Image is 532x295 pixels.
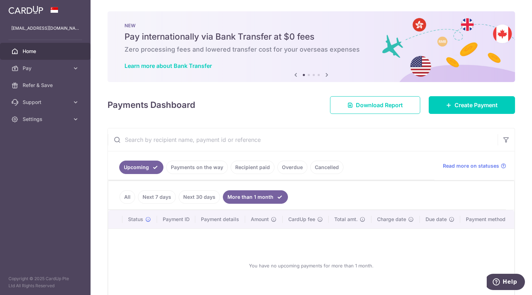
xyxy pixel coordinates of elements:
p: [EMAIL_ADDRESS][DOMAIN_NAME] [11,25,79,32]
a: Learn more about Bank Transfer [125,62,212,69]
input: Search by recipient name, payment id or reference [108,128,498,151]
h6: Zero processing fees and lowered transfer cost for your overseas expenses [125,45,498,54]
a: Payments on the way [166,161,228,174]
span: Amount [251,216,269,223]
span: Read more on statuses [443,162,499,169]
span: Pay [23,65,69,72]
th: Payment details [195,210,245,229]
span: Total amt. [334,216,358,223]
img: Bank transfer banner [108,11,515,82]
h5: Pay internationally via Bank Transfer at $0 fees [125,31,498,42]
h4: Payments Dashboard [108,99,195,111]
span: Download Report [356,101,403,109]
th: Payment method [460,210,514,229]
span: Due date [426,216,447,223]
span: CardUp fee [288,216,315,223]
a: More than 1 month [223,190,288,204]
span: Create Payment [455,101,498,109]
a: Download Report [330,96,420,114]
span: Status [128,216,143,223]
iframe: Opens a widget where you can find more information [487,274,525,291]
a: Cancelled [310,161,343,174]
span: Settings [23,116,69,123]
span: Support [23,99,69,106]
span: Home [23,48,69,55]
span: Charge date [377,216,406,223]
a: All [120,190,135,204]
img: CardUp [8,6,43,14]
a: Create Payment [429,96,515,114]
a: Read more on statuses [443,162,506,169]
th: Payment ID [157,210,196,229]
a: Next 7 days [138,190,176,204]
a: Recipient paid [231,161,274,174]
span: Refer & Save [23,82,69,89]
p: NEW [125,23,498,28]
a: Upcoming [119,161,163,174]
a: Overdue [277,161,307,174]
a: Next 30 days [179,190,220,204]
